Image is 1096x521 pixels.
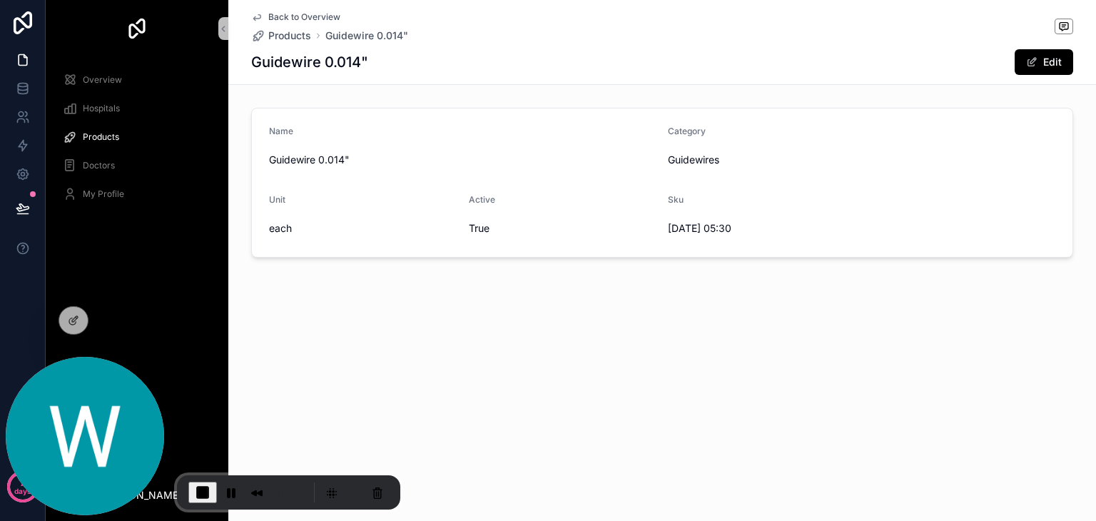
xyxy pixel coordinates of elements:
span: Doctors [83,160,115,171]
div: scrollable content [46,57,228,226]
a: Back to Overview [251,11,340,23]
span: Sku [668,194,684,205]
a: My Profile [54,181,220,207]
span: Hospitals [83,103,120,114]
span: My Profile [83,188,124,200]
a: Products [54,124,220,150]
span: Active [469,194,495,205]
span: Overview [83,74,122,86]
span: Category [668,126,706,136]
span: Name [269,126,293,136]
a: Products [251,29,311,43]
span: Guidewires [668,153,1055,167]
h1: Guidewire 0.014" [251,52,368,72]
a: Guidewire 0.014" [325,29,408,43]
span: each [269,221,457,236]
span: [DATE] 05:30 [668,221,856,236]
span: True [469,221,657,236]
span: Guidewire 0.014" [269,153,656,167]
span: Unit [269,194,285,205]
span: Back to Overview [268,11,340,23]
button: Edit [1015,49,1073,75]
span: Products [83,131,119,143]
img: App logo [126,17,148,40]
a: Doctors [54,153,220,178]
span: Products [268,29,311,43]
a: Overview [54,67,220,93]
a: Hospitals [54,96,220,121]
